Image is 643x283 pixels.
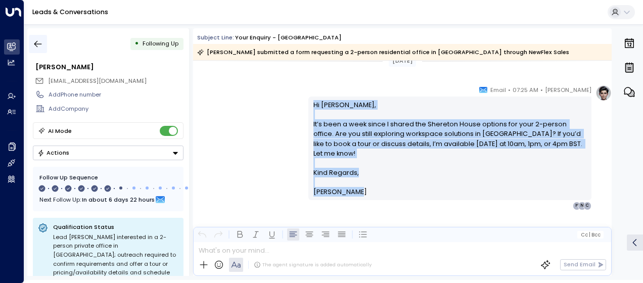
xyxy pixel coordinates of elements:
span: 07:25 AM [513,85,538,95]
div: Next Follow Up: [39,194,177,205]
div: Button group with a nested menu [33,146,183,160]
span: Email [490,85,506,95]
div: N [578,202,586,210]
div: AI Mode [48,126,72,136]
p: Hi [PERSON_NAME], It’s been a week since I shared the Shereton House options for your 2-person of... [313,100,587,168]
div: The agent signature is added automatically [254,261,372,268]
button: Cc|Bcc [577,231,604,239]
span: • [508,85,511,95]
button: Undo [196,228,208,241]
span: In about 6 days 22 hours [82,194,155,205]
p: Qualification Status [53,223,178,231]
div: [DATE] [389,55,416,67]
span: [PERSON_NAME] [313,187,367,197]
a: Leads & Conversations [32,8,108,16]
span: [EMAIL_ADDRESS][DOMAIN_NAME] [48,77,147,85]
div: AddPhone number [49,90,183,99]
span: | [589,232,590,238]
span: • [540,85,543,95]
img: profile-logo.png [595,85,612,101]
div: Follow Up Sequence [39,173,177,182]
div: Actions [37,149,69,156]
span: Subject Line: [197,33,234,41]
button: Redo [212,228,224,241]
span: csharpe124@gmail.com [48,77,147,85]
span: Cc Bcc [581,232,601,238]
span: [PERSON_NAME] [545,85,591,95]
div: Your enquiry - [GEOGRAPHIC_DATA] [235,33,342,42]
div: [PERSON_NAME] [35,62,183,72]
button: Actions [33,146,183,160]
span: Following Up [143,39,178,48]
div: H [573,202,581,210]
div: [PERSON_NAME] submitted a form requesting a 2-person residential office in [GEOGRAPHIC_DATA] thro... [197,47,569,57]
div: AddCompany [49,105,183,113]
div: • [134,36,139,51]
span: Kind Regards, [313,168,359,177]
div: C [583,202,591,210]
